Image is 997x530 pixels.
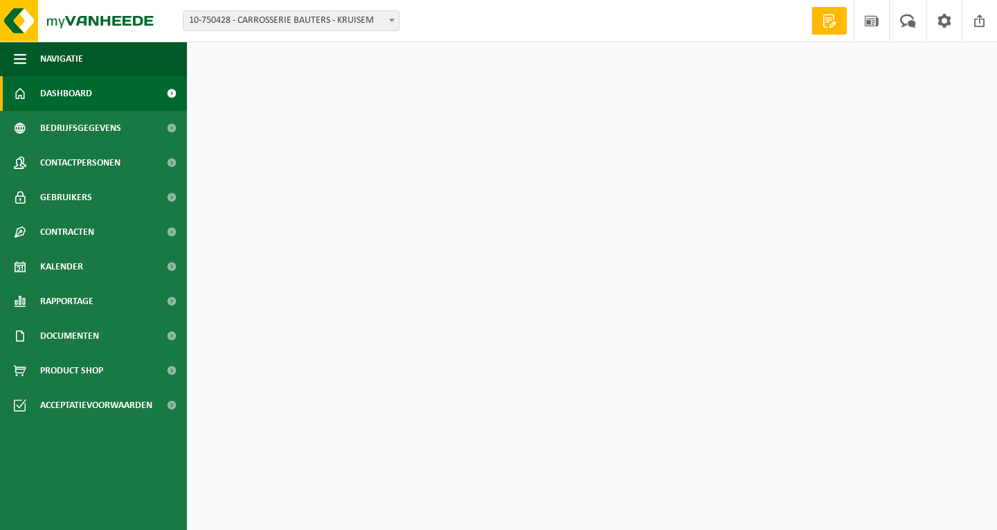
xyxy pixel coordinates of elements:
span: Contactpersonen [40,145,120,180]
span: 10-750428 - CARROSSERIE BAUTERS - KRUISEM [183,10,399,31]
span: Documenten [40,319,99,353]
span: Kalender [40,249,83,284]
span: Gebruikers [40,180,92,215]
span: Contracten [40,215,94,249]
span: Dashboard [40,76,92,111]
span: Bedrijfsgegevens [40,111,121,145]
span: 10-750428 - CARROSSERIE BAUTERS - KRUISEM [183,11,399,30]
span: Rapportage [40,284,93,319]
span: Navigatie [40,42,83,76]
span: Product Shop [40,353,103,388]
span: Acceptatievoorwaarden [40,388,152,423]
